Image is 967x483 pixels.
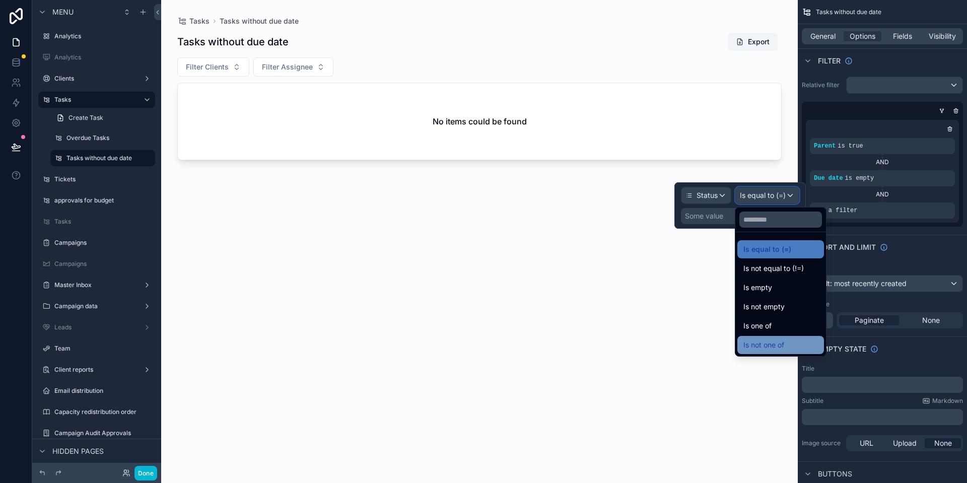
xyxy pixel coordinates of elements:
[922,315,940,325] span: None
[818,344,866,354] span: Empty state
[54,96,135,104] label: Tasks
[855,315,884,325] span: Paginate
[52,7,74,17] span: Menu
[38,256,155,272] a: Campaigns
[743,282,772,294] span: Is empty
[743,339,784,351] span: Is not one of
[54,344,153,353] label: Team
[816,8,881,16] span: Tasks without due date
[38,362,155,378] a: Client reports
[54,387,153,395] label: Email distribution
[38,298,155,314] a: Campaign data
[743,320,772,332] span: Is one of
[38,49,155,65] a: Analytics
[814,206,857,215] span: Add a filter
[54,260,153,268] label: Campaigns
[893,438,917,448] span: Upload
[838,143,863,150] span: is true
[54,302,139,310] label: Campaign data
[38,277,155,293] a: Master Inbox
[54,239,153,247] label: Campaigns
[54,75,139,83] label: Clients
[802,81,842,89] label: Relative filter
[38,214,155,230] a: Tasks
[54,366,139,374] label: Client reports
[814,175,843,182] span: Due date
[802,409,963,425] div: scrollable content
[810,158,955,166] div: AND
[845,175,874,182] span: is empty
[818,242,876,252] span: Sort And Limit
[54,218,153,226] label: Tasks
[134,466,157,480] button: Done
[802,275,963,292] button: Default: most recently created
[743,243,791,255] span: Is equal to (=)
[929,31,956,41] span: Visibility
[66,134,153,142] label: Overdue Tasks
[850,31,875,41] span: Options
[934,438,952,448] span: None
[54,32,153,40] label: Analytics
[932,397,963,405] span: Markdown
[54,323,139,331] label: Leads
[38,92,155,108] a: Tasks
[802,365,814,373] label: Title
[38,192,155,209] a: approvals for budget
[818,56,841,66] span: Filter
[54,196,153,204] label: approvals for budget
[50,130,155,146] a: Overdue Tasks
[38,383,155,399] a: Email distribution
[68,114,103,122] span: Create Task
[38,319,155,335] a: Leads
[38,340,155,357] a: Team
[38,28,155,44] a: Analytics
[38,71,155,87] a: Clients
[810,190,955,198] div: AND
[54,281,139,289] label: Master Inbox
[38,425,155,441] a: Campaign Audit Approvals
[38,404,155,420] a: Capacity redistribution order
[54,408,153,416] label: Capacity redistribution order
[54,175,153,183] label: Tickets
[810,31,836,41] span: General
[38,235,155,251] a: Campaigns
[814,143,836,150] span: Parent
[743,301,785,313] span: Is not empty
[806,279,907,288] span: Default: most recently created
[54,429,153,437] label: Campaign Audit Approvals
[802,397,823,405] label: Subtitle
[802,377,963,393] div: scrollable content
[50,150,155,166] a: Tasks without due date
[50,110,155,126] a: Create Task
[54,53,153,61] label: Analytics
[52,446,104,456] span: Hidden pages
[743,262,804,274] span: Is not equal to (!=)
[860,438,873,448] span: URL
[38,171,155,187] a: Tickets
[802,439,842,447] label: Image source
[922,397,963,405] a: Markdown
[66,154,149,162] label: Tasks without due date
[893,31,912,41] span: Fields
